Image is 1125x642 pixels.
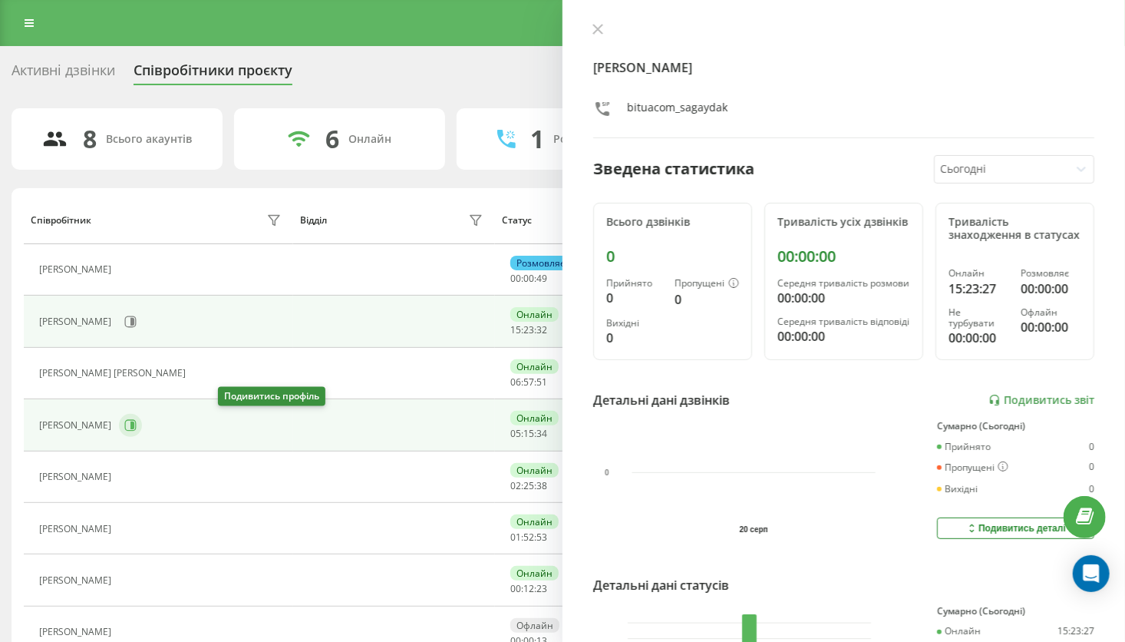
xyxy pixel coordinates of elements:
div: [PERSON_NAME] [PERSON_NAME] [39,368,190,379]
div: 0 [1089,484,1094,495]
div: bituacom_sagaydak [627,100,727,122]
span: 00 [510,582,521,595]
div: : : [510,273,547,284]
span: 23 [523,323,534,336]
div: Онлайн [348,133,391,146]
div: 00:00:00 [1021,318,1082,336]
span: 00 [523,272,534,285]
div: 00:00:00 [948,329,1009,347]
div: Розмовляє [1021,268,1082,279]
div: : : [510,584,547,594]
div: Онлайн [510,566,559,581]
div: Подивитись деталі [965,522,1066,534]
div: Онлайн [510,463,559,478]
div: : : [510,325,547,336]
div: Офлайн [510,618,559,633]
div: Онлайн [937,626,981,637]
div: Онлайн [510,359,559,374]
div: [PERSON_NAME] [39,524,115,534]
div: Пропущені [675,278,739,290]
span: 49 [536,272,547,285]
div: Тривалість знаходження в статусах [948,216,1081,242]
div: [PERSON_NAME] [39,575,115,586]
div: 6 [325,124,339,154]
div: [PERSON_NAME] [39,316,115,327]
div: 0 [1089,462,1094,474]
div: Детальні дані дзвінків [593,391,730,409]
h4: [PERSON_NAME] [593,58,1094,77]
div: Пропущені [937,462,1008,474]
div: : : [510,481,547,491]
div: Зведена статистика [593,157,754,180]
span: 00 [510,272,521,285]
span: 25 [523,479,534,492]
div: 1 [531,124,545,154]
button: Подивитись деталі [937,518,1094,539]
div: Не турбувати [948,307,1009,329]
a: Подивитись звіт [988,394,1094,407]
span: 38 [536,479,547,492]
div: Співробітники проєкту [134,62,292,86]
div: Подивитись профіль [218,387,325,406]
span: 32 [536,323,547,336]
div: 00:00:00 [777,289,910,307]
div: Онлайн [510,307,559,322]
span: 51 [536,376,547,389]
div: 00:00:00 [1021,280,1082,298]
span: 57 [523,376,534,389]
text: 20 серп [740,525,768,534]
span: 53 [536,531,547,544]
span: 52 [523,531,534,544]
div: Офлайн [1021,307,1082,318]
div: Співробітник [31,215,91,226]
div: Онлайн [948,268,1009,279]
div: : : [510,532,547,543]
div: Середня тривалість відповіді [777,316,910,327]
div: 15:23:27 [1057,626,1094,637]
div: : : [510,377,547,388]
div: 8 [83,124,97,154]
div: Open Intercom Messenger [1073,555,1110,592]
div: 15:23:27 [948,280,1009,298]
span: 02 [510,479,521,492]
div: Онлайн [510,411,559,425]
div: Відділ [300,215,327,226]
div: Прийнято [937,442,991,452]
div: 0 [606,329,662,347]
div: Прийнято [606,278,662,289]
div: 0 [606,289,662,307]
span: 06 [510,376,521,389]
div: Тривалість усіх дзвінків [777,216,910,229]
span: 12 [523,582,534,595]
span: 34 [536,427,547,440]
span: 23 [536,582,547,595]
div: [PERSON_NAME] [39,264,115,275]
div: : : [510,429,547,439]
div: Вихідні [937,484,978,495]
div: Активні дзвінки [12,62,115,86]
span: 01 [510,531,521,544]
div: [PERSON_NAME] [39,472,115,482]
span: 15 [523,427,534,440]
div: Сумарно (Сьогодні) [937,606,1094,617]
div: Розмовляють [554,133,628,146]
div: Всього акаунтів [106,133,192,146]
div: Онлайн [510,515,559,529]
div: Середня тривалість розмови [777,278,910,289]
div: 0 [1089,442,1094,452]
div: 0 [606,247,739,266]
span: 15 [510,323,521,336]
div: [PERSON_NAME] [39,420,115,431]
div: Статус [503,215,533,226]
span: 05 [510,427,521,440]
div: Вихідні [606,318,662,329]
div: 00:00:00 [777,327,910,346]
div: Детальні дані статусів [593,576,729,594]
div: Всього дзвінків [606,216,739,229]
div: 0 [675,290,739,309]
div: 00:00:00 [777,247,910,266]
div: [PERSON_NAME] [39,627,115,637]
text: 0 [605,468,609,477]
div: Сумарно (Сьогодні) [937,421,1094,432]
div: Розмовляє [510,256,571,270]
